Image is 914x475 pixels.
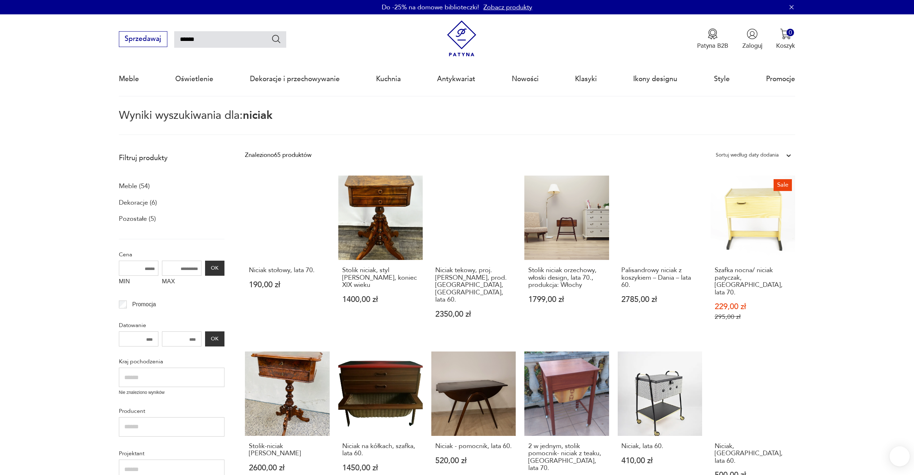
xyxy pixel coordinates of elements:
[742,28,762,50] button: Zaloguj
[483,3,532,12] a: Zobacz produkty
[342,443,419,457] h3: Niciak na kółkach, szafka, lata 60.
[714,62,730,96] a: Style
[119,213,156,225] a: Pozostałe (5)
[512,62,539,96] a: Nowości
[249,267,326,274] h3: Niciak stołowy, lata 70.
[119,31,167,47] button: Sprzedawaj
[119,406,224,416] p: Producent
[742,42,762,50] p: Zaloguj
[249,443,326,457] h3: Stolik-niciak [PERSON_NAME]
[119,276,158,289] label: MIN
[342,296,419,303] p: 1400,00 zł
[119,153,224,163] p: Filtruj produkty
[250,62,340,96] a: Dekoracje i przechowywanie
[435,443,512,450] h3: Niciak - pomocnik, lata 60.
[528,267,605,289] h3: Stolik niciak orzechowy, włoski design, lata 70., produkcja: Włochy
[621,457,698,465] p: 410,00 zł
[747,28,758,39] img: Ikonka użytkownika
[575,62,597,96] a: Klasyki
[342,267,419,289] h3: Stolik niciak, styl [PERSON_NAME], koniec XIX wieku
[528,443,605,472] h3: 2 w jednym, stolik pomocnik- niciak z teaku, [GEOGRAPHIC_DATA], lata 70.
[119,389,224,396] p: Nie znaleziono wyników
[776,42,795,50] p: Koszyk
[271,34,282,44] button: Szukaj
[780,28,791,39] img: Ikona koszyka
[716,150,779,160] div: Sortuj według daty dodania
[119,357,224,366] p: Kraj pochodzenia
[437,62,475,96] a: Antykwariat
[890,446,910,466] iframe: Smartsupp widget button
[621,267,698,289] h3: Palisandrowy niciak z koszykiem – Dania – lata 60.
[435,267,512,303] h3: Niciak tekowy, proj. [PERSON_NAME], prod. [GEOGRAPHIC_DATA], [GEOGRAPHIC_DATA], lata 60.
[245,150,311,160] div: Znaleziono 65 produktów
[119,250,224,259] p: Cena
[618,176,702,337] a: Palisandrowy niciak z koszykiem – Dania – lata 60.Palisandrowy niciak z koszykiem – Dania – lata ...
[431,176,516,337] a: Niciak tekowy, proj. Bertil Fridhagen, prod. Bodafors, Szwecja, lata 60.Niciak tekowy, proj. [PER...
[707,28,718,39] img: Ikona medalu
[119,62,139,96] a: Meble
[697,28,728,50] button: Patyna B2B
[162,276,201,289] label: MAX
[245,176,329,337] a: Niciak stołowy, lata 70.Niciak stołowy, lata 70.190,00 zł
[249,281,326,289] p: 190,00 zł
[119,110,795,135] p: Wyniki wyszukiwania dla:
[787,29,794,36] div: 0
[205,261,224,276] button: OK
[249,464,326,472] p: 2600,00 zł
[697,42,728,50] p: Patyna B2B
[175,62,213,96] a: Oświetlenie
[119,37,167,42] a: Sprzedawaj
[715,313,792,321] p: 295,00 zł
[435,457,512,465] p: 520,00 zł
[715,267,792,296] h3: Szafka nocna/ niciak patyczak, [GEOGRAPHIC_DATA], lata 70.
[621,296,698,303] p: 2785,00 zł
[621,443,698,450] h3: Niciak, lata 60.
[776,28,795,50] button: 0Koszyk
[766,62,795,96] a: Promocje
[119,197,157,209] a: Dekoracje (6)
[376,62,401,96] a: Kuchnia
[132,300,156,309] p: Promocja
[633,62,677,96] a: Ikony designu
[715,303,792,311] p: 229,00 zł
[243,108,273,123] span: niciak
[205,331,224,346] button: OK
[342,464,419,472] p: 1450,00 zł
[711,176,795,337] a: SaleSzafka nocna/ niciak patyczak, Niemcy, lata 70.Szafka nocna/ niciak patyczak, [GEOGRAPHIC_DAT...
[444,20,480,57] img: Patyna - sklep z meblami i dekoracjami vintage
[715,443,792,465] h3: Niciak, [GEOGRAPHIC_DATA], lata 60.
[435,311,512,318] p: 2350,00 zł
[524,176,609,337] a: Stolik niciak orzechowy, włoski design, lata 70., produkcja: WłochyStolik niciak orzechowy, włosk...
[382,3,479,12] p: Do -25% na domowe biblioteczki!
[338,176,423,337] a: Stolik niciak, styl Ludwik, koniec XIX wiekuStolik niciak, styl [PERSON_NAME], koniec XIX wieku14...
[119,180,150,192] a: Meble (54)
[119,449,224,458] p: Projektant
[697,28,728,50] a: Ikona medaluPatyna B2B
[119,321,224,330] p: Datowanie
[528,296,605,303] p: 1799,00 zł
